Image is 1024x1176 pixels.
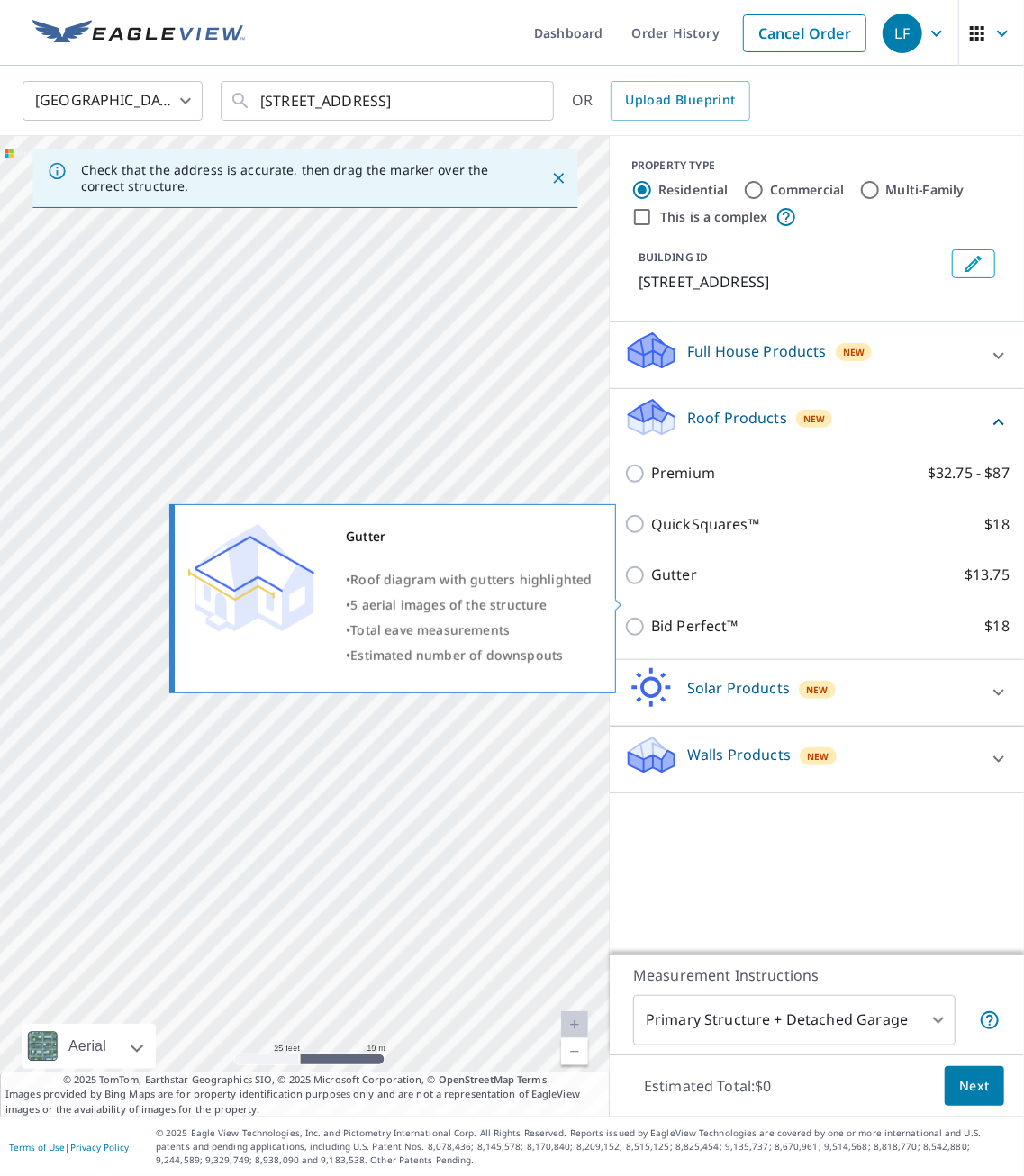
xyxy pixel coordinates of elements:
[959,1075,990,1098] span: Next
[63,1024,112,1069] div: Aerial
[743,14,866,52] a: Cancel Order
[624,396,1010,448] div: Roof ProductsNew
[952,249,995,278] button: Edit building 1
[886,181,965,199] label: Multi-Family
[639,249,708,265] p: BUILDING ID
[547,167,570,190] button: Close
[517,1072,547,1086] a: Terms
[350,647,563,664] span: Estimated number of downspouts
[561,1038,588,1065] a: Current Level 20, Zoom Out
[883,14,922,53] div: LF
[639,271,945,293] p: [STREET_ADDRESS]
[624,330,1010,381] div: Full House ProductsNew
[70,1141,129,1153] a: Privacy Policy
[631,158,1002,174] div: PROPERTY TYPE
[611,81,749,121] a: Upload Blueprint
[651,513,759,536] p: QuickSquares™
[651,615,739,638] p: Bid Perfect™
[803,412,826,426] span: New
[346,593,593,618] div: •
[928,462,1010,484] p: $32.75 - $87
[651,462,715,484] p: Premium
[156,1126,1015,1167] p: © 2025 Eagle View Technologies, Inc. and Pictometry International Corp. All Rights Reserved. Repo...
[979,1009,1001,1031] span: Your report will include the primary structure and a detached garage if one exists.
[806,683,829,697] span: New
[625,89,735,112] span: Upload Blueprint
[633,995,956,1045] div: Primary Structure + Detached Garage
[687,744,791,765] p: Walls Products
[346,567,593,593] div: •
[561,1011,588,1038] a: Current Level 20, Zoom In Disabled
[843,345,865,359] span: New
[346,643,593,668] div: •
[687,677,790,699] p: Solar Products
[658,181,729,199] label: Residential
[687,407,787,429] p: Roof Products
[22,1024,156,1069] div: Aerial
[350,571,592,588] span: Roof diagram with gutters highlighted
[630,1066,786,1106] p: Estimated Total: $0
[624,734,1010,785] div: Walls ProductsNew
[188,524,314,632] img: Premium
[350,596,547,613] span: 5 aerial images of the structure
[260,76,517,126] input: Search by address or latitude-longitude
[439,1072,514,1086] a: OpenStreetMap
[9,1141,65,1153] a: Terms of Use
[651,564,697,586] p: Gutter
[9,1142,129,1153] p: |
[63,1072,547,1088] span: © 2025 TomTom, Earthstar Geographics SIO, © 2025 Microsoft Corporation, ©
[965,564,1010,586] p: $13.75
[807,749,829,764] span: New
[687,340,827,362] p: Full House Products
[346,618,593,643] div: •
[945,1066,1004,1107] button: Next
[23,76,203,126] div: [GEOGRAPHIC_DATA]
[985,615,1010,638] p: $18
[770,181,845,199] label: Commercial
[346,524,593,549] div: Gutter
[985,513,1010,536] p: $18
[572,81,750,121] div: OR
[81,162,518,194] p: Check that the address is accurate, then drag the marker over the correct structure.
[660,208,768,226] label: This is a complex
[350,621,510,638] span: Total eave measurements
[624,667,1010,719] div: Solar ProductsNew
[32,20,245,47] img: EV Logo
[633,964,1001,986] p: Measurement Instructions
